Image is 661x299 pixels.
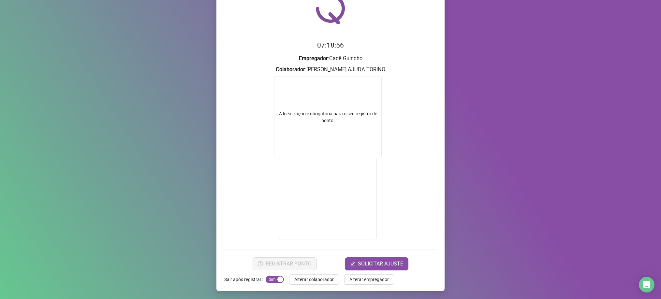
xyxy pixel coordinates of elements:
[276,66,305,73] strong: Colaborador
[253,257,317,270] button: REGISTRAR PONTO
[289,274,339,285] button: Alterar colaborador
[349,276,389,283] span: Alterar empregador
[294,276,334,283] span: Alterar colaborador
[639,277,654,292] div: Open Intercom Messenger
[224,274,266,285] label: Sair após registrar
[345,257,408,270] button: editSOLICITAR AJUSTE
[274,110,381,124] div: A localização é obrigatória para o seu registro de ponto!
[350,261,355,266] span: edit
[344,274,394,285] button: Alterar empregador
[317,41,344,49] time: 07:18:56
[224,54,437,63] h3: : Cadê Guincho
[299,55,328,62] strong: Empregador
[224,65,437,74] h3: : [PERSON_NAME] AJUDA TORINO
[358,260,403,268] span: SOLICITAR AJUSTE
